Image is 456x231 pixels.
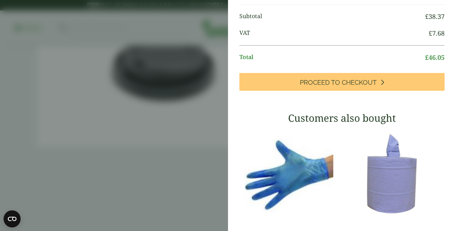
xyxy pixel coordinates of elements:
span: £ [425,53,429,62]
span: £ [425,12,429,21]
span: £ [429,29,432,37]
bdi: 38.37 [425,12,445,21]
bdi: 7.68 [429,29,445,37]
span: Proceed to Checkout [300,79,377,86]
bdi: 46.05 [425,53,445,62]
span: Subtotal [239,12,425,21]
img: 3630017-2-Ply-Blue-Centre-Feed-104m [346,129,445,218]
span: VAT [239,28,429,38]
img: 4130015J-Blue-Vinyl-Powder-Free-Gloves-Medium [239,129,339,218]
a: Proceed to Checkout [239,73,445,91]
button: Open CMP widget [4,210,21,227]
h3: Customers also bought [239,112,445,124]
span: Total [239,53,425,62]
